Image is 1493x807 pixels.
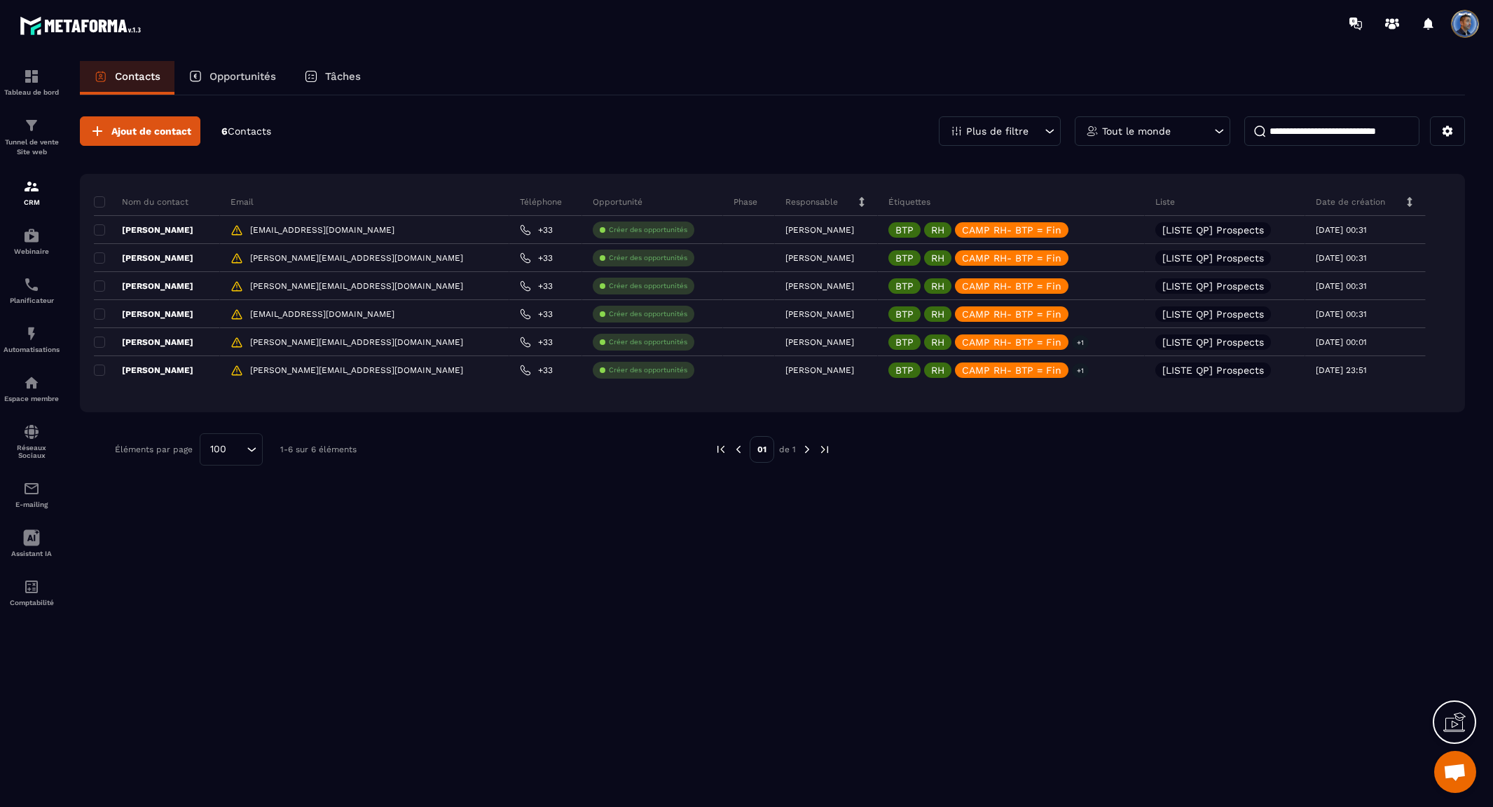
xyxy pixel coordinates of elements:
a: automationsautomationsWebinaire [4,217,60,266]
a: +33 [520,337,553,348]
a: Contacts [80,61,174,95]
p: Date de création [1316,196,1385,208]
img: automations [23,325,40,342]
p: CAMP RH- BTP = Fin [962,281,1061,291]
a: formationformationCRM [4,168,60,217]
img: automations [23,374,40,391]
p: [PERSON_NAME] [94,252,193,264]
p: Planificateur [4,297,60,304]
p: [PERSON_NAME] [785,365,854,375]
p: [LISTE QP] Prospects [1162,225,1264,235]
p: Tâches [325,70,361,83]
p: E-mailing [4,501,60,508]
p: Créer des opportunités [609,365,687,375]
img: logo [20,13,146,39]
p: CAMP RH- BTP = Fin [962,225,1061,235]
img: formation [23,68,40,85]
p: Automatisations [4,346,60,353]
p: RH [931,253,944,263]
a: +33 [520,365,553,376]
div: Search for option [200,433,263,466]
p: RH [931,225,944,235]
p: [PERSON_NAME] [785,309,854,319]
a: emailemailE-mailing [4,470,60,519]
p: Créer des opportunités [609,309,687,319]
p: [DATE] 00:31 [1316,253,1367,263]
span: 100 [205,442,231,457]
p: [LISTE QP] Prospects [1162,309,1264,319]
p: BTP [895,337,914,347]
button: Ajout de contact [80,116,200,146]
p: Créer des opportunités [609,253,687,263]
a: automationsautomationsAutomatisations [4,315,60,364]
a: Opportunités [174,61,290,95]
img: next [801,443,813,456]
p: Webinaire [4,247,60,255]
p: [PERSON_NAME] [785,337,854,347]
div: Ouvrir le chat [1434,751,1476,793]
p: de 1 [779,444,796,455]
p: [LISTE QP] Prospects [1162,337,1264,347]
a: Tâches [290,61,375,95]
p: Plus de filtre [966,126,1028,136]
p: [DATE] 00:31 [1316,225,1367,235]
a: formationformationTunnel de vente Site web [4,107,60,168]
a: accountantaccountantComptabilité [4,568,60,617]
p: Phase [734,196,757,208]
p: RH [931,365,944,375]
p: BTP [895,253,914,263]
a: +33 [520,308,553,320]
p: CAMP RH- BTP = Fin [962,253,1061,263]
a: +33 [520,224,553,236]
p: Étiquettes [888,196,930,208]
a: automationsautomationsEspace membre [4,364,60,413]
img: email [23,480,40,497]
p: Tableau de bord [4,88,60,96]
img: prev [715,443,727,456]
p: [PERSON_NAME] [94,308,193,320]
p: [DATE] 23:51 [1316,365,1367,375]
p: Téléphone [520,196,562,208]
p: CAMP RH- BTP = Fin [962,309,1061,319]
a: +33 [520,280,553,292]
p: BTP [895,365,914,375]
p: BTP [895,225,914,235]
img: automations [23,227,40,244]
img: scheduler [23,276,40,293]
p: CAMP RH- BTP = Fin [962,365,1061,375]
a: Assistant IA [4,519,60,568]
p: Liste [1155,196,1175,208]
p: +1 [1072,335,1089,350]
p: RH [931,281,944,291]
p: [PERSON_NAME] [94,224,193,236]
p: [PERSON_NAME] [785,281,854,291]
p: Assistant IA [4,550,60,557]
span: Ajout de contact [111,124,191,138]
p: Tunnel de vente Site web [4,137,60,157]
a: schedulerschedulerPlanificateur [4,266,60,315]
a: social-networksocial-networkRéseaux Sociaux [4,413,60,470]
img: formation [23,178,40,195]
a: formationformationTableau de bord [4,57,60,107]
p: 1-6 sur 6 éléments [280,445,357,454]
img: social-network [23,423,40,440]
p: [PERSON_NAME] [785,253,854,263]
p: Réseaux Sociaux [4,444,60,459]
p: Nom du contact [94,196,188,208]
p: Opportunité [593,196,642,208]
img: accountant [23,578,40,595]
p: Contacts [115,70,160,83]
p: Responsable [785,196,838,208]
span: Contacts [228,126,271,137]
p: [PERSON_NAME] [94,280,193,292]
p: [LISTE QP] Prospects [1162,253,1264,263]
p: CRM [4,198,60,206]
p: Créer des opportunités [609,337,687,347]
p: Opportunités [209,70,276,83]
p: Éléments par page [115,445,193,454]
img: prev [732,443,745,456]
p: 6 [221,125,271,138]
p: BTP [895,281,914,291]
p: [PERSON_NAME] [94,337,193,348]
p: [DATE] 00:31 [1316,281,1367,291]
